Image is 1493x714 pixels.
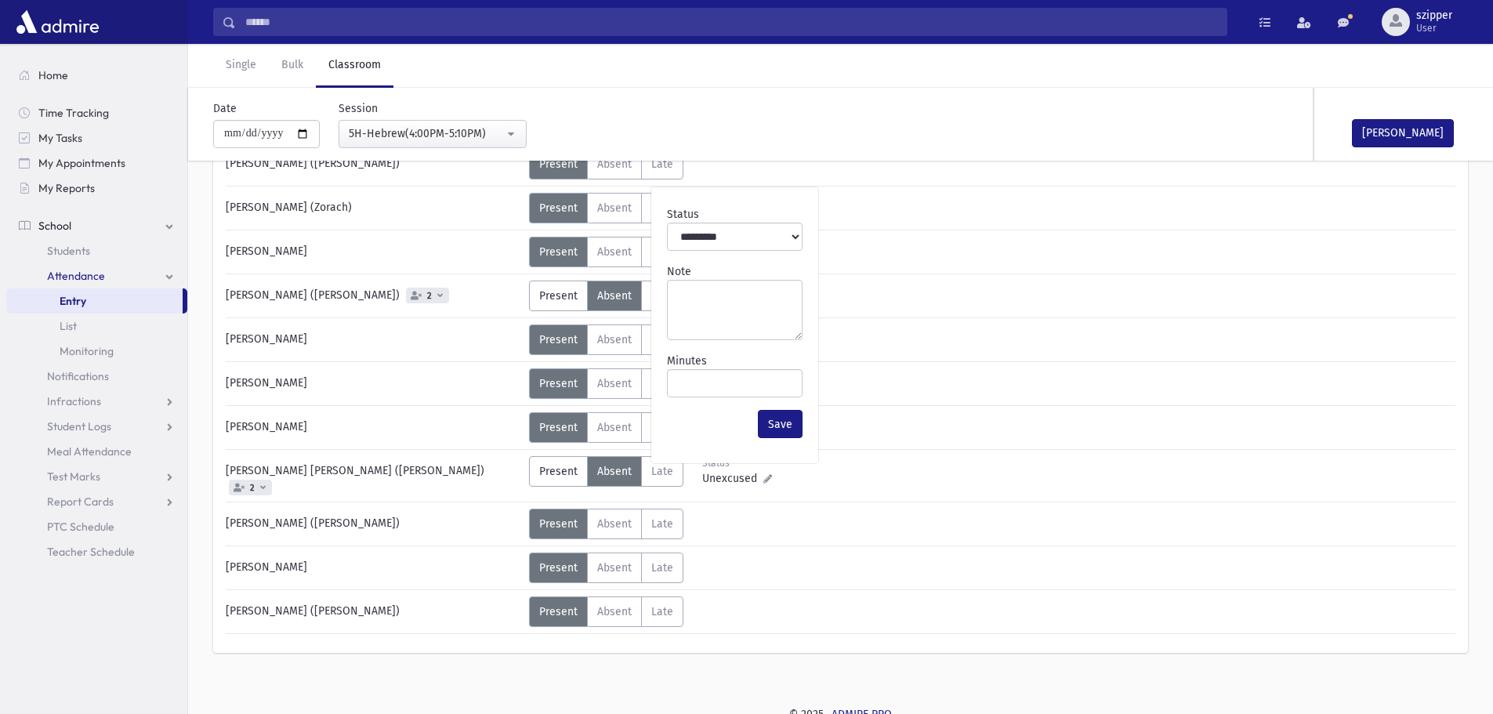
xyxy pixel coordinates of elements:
[47,469,100,484] span: Test Marks
[6,100,187,125] a: Time Tracking
[316,44,393,88] a: Classroom
[47,495,114,509] span: Report Cards
[529,193,683,223] div: AttTypes
[218,281,529,311] div: [PERSON_NAME] ([PERSON_NAME])
[38,156,125,170] span: My Appointments
[529,324,683,355] div: AttTypes
[539,421,578,434] span: Present
[529,412,683,443] div: AttTypes
[529,149,683,179] div: AttTypes
[702,470,763,487] span: Unexcused
[218,237,529,267] div: [PERSON_NAME]
[597,465,632,478] span: Absent
[38,106,109,120] span: Time Tracking
[218,368,529,399] div: [PERSON_NAME]
[218,509,529,539] div: [PERSON_NAME] ([PERSON_NAME])
[6,314,187,339] a: List
[529,596,683,627] div: AttTypes
[6,339,187,364] a: Monitoring
[6,288,183,314] a: Entry
[539,201,578,215] span: Present
[6,213,187,238] a: School
[597,245,632,259] span: Absent
[6,125,187,150] a: My Tasks
[529,281,683,311] div: AttTypes
[597,158,632,171] span: Absent
[6,539,187,564] a: Teacher Schedule
[6,364,187,389] a: Notifications
[529,456,683,487] div: AttTypes
[529,237,683,267] div: AttTypes
[213,100,237,117] label: Date
[539,377,578,390] span: Present
[47,444,132,458] span: Meal Attendance
[236,8,1227,36] input: Search
[38,131,82,145] span: My Tasks
[529,553,683,583] div: AttTypes
[218,149,529,179] div: [PERSON_NAME] ([PERSON_NAME])
[60,319,77,333] span: List
[529,509,683,539] div: AttTypes
[47,269,105,283] span: Attendance
[218,412,529,443] div: [PERSON_NAME]
[47,394,101,408] span: Infractions
[218,324,529,355] div: [PERSON_NAME]
[47,419,111,433] span: Student Logs
[218,553,529,583] div: [PERSON_NAME]
[539,605,578,618] span: Present
[47,244,90,258] span: Students
[60,294,86,308] span: Entry
[6,176,187,201] a: My Reports
[424,291,435,301] span: 2
[38,219,71,233] span: School
[539,245,578,259] span: Present
[269,44,316,88] a: Bulk
[667,353,707,369] label: Minutes
[6,389,187,414] a: Infractions
[339,120,527,148] button: 5H-Hebrew(4:00PM-5:10PM)
[597,421,632,434] span: Absent
[597,377,632,390] span: Absent
[651,517,673,531] span: Late
[218,456,529,495] div: [PERSON_NAME] [PERSON_NAME] ([PERSON_NAME])
[247,483,258,493] span: 2
[651,561,673,574] span: Late
[539,333,578,346] span: Present
[597,517,632,531] span: Absent
[667,263,691,280] label: Note
[539,561,578,574] span: Present
[38,181,95,195] span: My Reports
[47,520,114,534] span: PTC Schedule
[38,68,68,82] span: Home
[218,193,529,223] div: [PERSON_NAME] (Zorach)
[539,517,578,531] span: Present
[339,100,378,117] label: Session
[13,6,103,38] img: AdmirePro
[539,465,578,478] span: Present
[539,158,578,171] span: Present
[651,158,673,171] span: Late
[6,464,187,489] a: Test Marks
[6,238,187,263] a: Students
[6,414,187,439] a: Student Logs
[6,263,187,288] a: Attendance
[213,44,269,88] a: Single
[651,605,673,618] span: Late
[60,344,114,358] span: Monitoring
[218,596,529,627] div: [PERSON_NAME] ([PERSON_NAME])
[1416,22,1452,34] span: User
[6,150,187,176] a: My Appointments
[349,125,504,142] div: 5H-Hebrew(4:00PM-5:10PM)
[1352,119,1454,147] button: [PERSON_NAME]
[597,289,632,303] span: Absent
[597,605,632,618] span: Absent
[758,410,803,438] button: Save
[6,489,187,514] a: Report Cards
[539,289,578,303] span: Present
[597,561,632,574] span: Absent
[47,545,135,559] span: Teacher Schedule
[1416,9,1452,22] span: szipper
[6,439,187,464] a: Meal Attendance
[651,465,673,478] span: Late
[667,206,699,223] label: Status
